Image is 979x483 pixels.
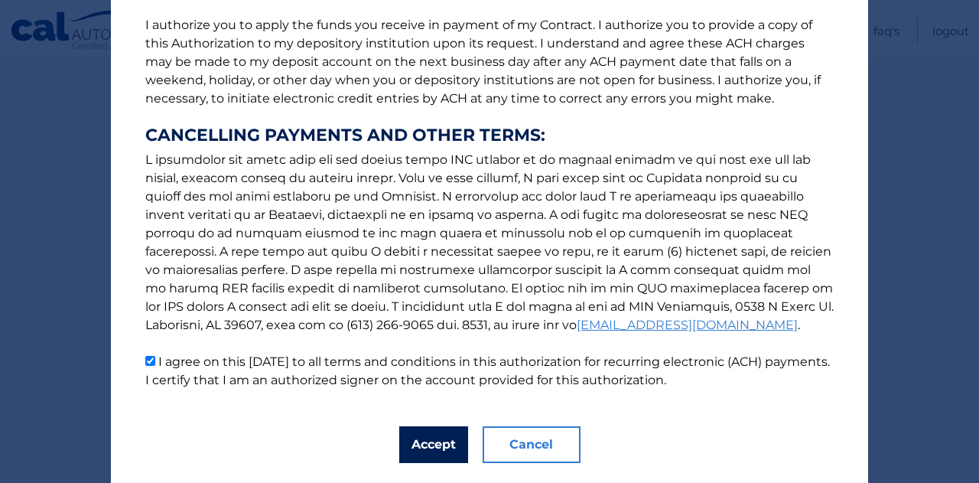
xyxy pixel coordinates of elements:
[483,426,581,463] button: Cancel
[399,426,468,463] button: Accept
[577,318,798,332] a: [EMAIL_ADDRESS][DOMAIN_NAME]
[145,354,830,387] label: I agree on this [DATE] to all terms and conditions in this authorization for recurring electronic...
[145,126,834,145] strong: CANCELLING PAYMENTS AND OTHER TERMS:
